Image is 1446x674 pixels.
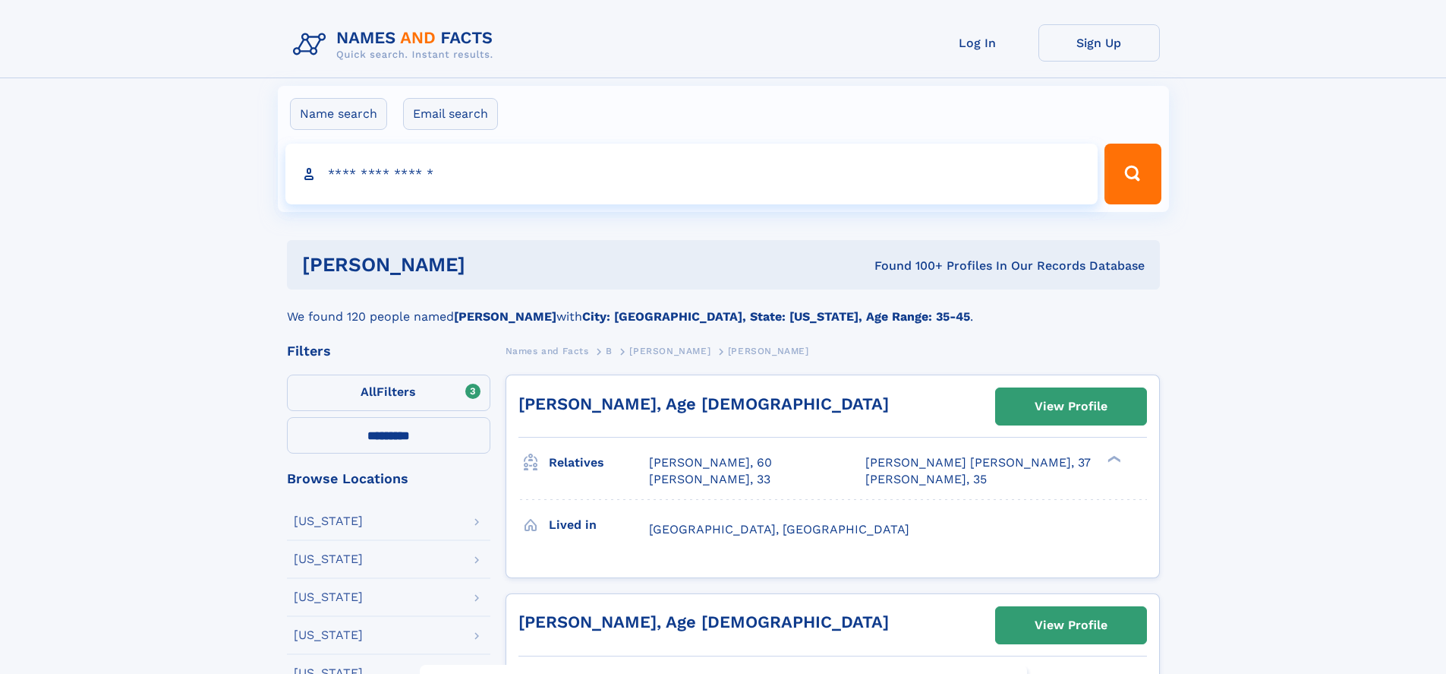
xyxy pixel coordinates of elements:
[549,512,649,538] h3: Lived in
[649,522,909,536] span: [GEOGRAPHIC_DATA], [GEOGRAPHIC_DATA]
[290,98,387,130] label: Name search
[294,629,363,641] div: [US_STATE]
[518,612,889,631] a: [PERSON_NAME], Age [DEMOGRAPHIC_DATA]
[917,24,1038,62] a: Log In
[629,341,710,360] a: [PERSON_NAME]
[606,341,613,360] a: B
[403,98,498,130] label: Email search
[606,346,613,356] span: B
[294,553,363,565] div: [US_STATE]
[865,471,987,488] a: [PERSON_NAME], 35
[865,454,1091,471] a: [PERSON_NAME] [PERSON_NAME], 37
[287,24,506,65] img: Logo Names and Facts
[1038,24,1160,62] a: Sign Up
[287,290,1160,326] div: We found 120 people named with .
[669,258,1145,274] div: Found 100+ Profiles In Our Records Database
[285,144,1098,204] input: search input
[287,472,490,486] div: Browse Locations
[294,515,363,527] div: [US_STATE]
[1035,389,1107,424] div: View Profile
[506,341,589,360] a: Names and Facts
[518,394,889,413] a: [PERSON_NAME], Age [DEMOGRAPHIC_DATA]
[649,471,770,488] a: [PERSON_NAME], 33
[582,309,970,324] b: City: [GEOGRAPHIC_DATA], State: [US_STATE], Age Range: 35-45
[454,309,556,324] b: [PERSON_NAME]
[287,344,490,358] div: Filters
[1104,144,1161,204] button: Search Button
[1104,454,1122,464] div: ❯
[294,591,363,603] div: [US_STATE]
[649,454,772,471] a: [PERSON_NAME], 60
[549,450,649,476] h3: Relatives
[629,346,710,356] span: [PERSON_NAME]
[728,346,809,356] span: [PERSON_NAME]
[302,255,670,274] h1: [PERSON_NAME]
[996,388,1146,425] a: View Profile
[287,375,490,411] label: Filters
[1035,608,1107,643] div: View Profile
[996,607,1146,644] a: View Profile
[361,384,376,399] span: All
